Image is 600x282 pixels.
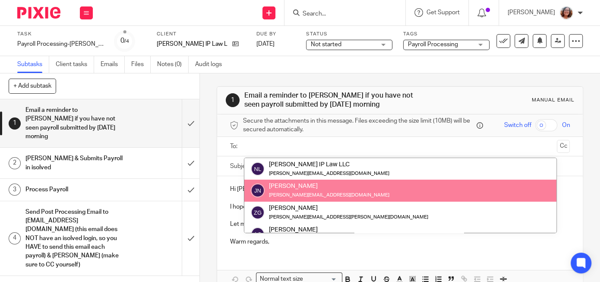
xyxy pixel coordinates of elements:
[124,39,129,44] small: /4
[269,171,389,176] small: [PERSON_NAME][EMAIL_ADDRESS][DOMAIN_NAME]
[243,117,474,134] span: Secure the attachments in this message. Files exceeding the size limit (10MB) will be secured aut...
[101,56,125,73] a: Emails
[230,220,570,228] p: Let me know if you have any questions or need anything from me!
[9,184,21,196] div: 3
[17,7,60,19] img: Pixie
[226,93,240,107] div: 1
[531,97,574,104] div: Manual email
[56,56,94,73] a: Client tasks
[17,40,104,48] div: Payroll Processing-[PERSON_NAME] IP Law - Bi-Weekly-[DATE]
[230,142,240,151] label: To:
[131,56,151,73] a: Files
[230,185,570,193] p: Hi [PERSON_NAME],
[256,31,295,38] label: Due by
[508,8,555,17] p: [PERSON_NAME]
[157,56,189,73] a: Notes (0)
[269,193,389,197] small: [PERSON_NAME][EMAIL_ADDRESS][DOMAIN_NAME]
[230,238,570,246] p: Warm regards,
[195,56,228,73] a: Audit logs
[269,182,389,190] div: [PERSON_NAME]
[251,162,265,176] img: svg%3E
[244,91,419,110] h1: Email a reminder to [PERSON_NAME] if you have not seen payroll submitted by [DATE] morning
[120,36,129,46] div: 0
[311,41,341,48] span: Not started
[408,41,458,48] span: Payroll Processing
[269,225,389,234] div: [PERSON_NAME]
[9,232,21,244] div: 4
[25,206,124,272] h1: Send Post Processing Email to [EMAIL_ADDRESS][DOMAIN_NAME] (this email does NOT have an isolved l...
[230,203,570,211] p: I hope you are having a great day! Just sending a payroll reminder/check-in for payroll for
[9,117,21,130] div: 1
[157,31,246,38] label: Client
[269,214,428,219] small: [PERSON_NAME][EMAIL_ADDRESS][PERSON_NAME][DOMAIN_NAME]
[17,40,104,48] div: Payroll Processing-Nielsen IP Law - Bi-Weekly-Friday
[157,40,228,48] p: [PERSON_NAME] IP Law LLC
[557,140,570,153] button: Cc
[426,10,460,16] span: Get Support
[403,31,489,38] label: Tags
[269,203,428,212] div: [PERSON_NAME]
[256,41,275,47] span: [DATE]
[251,184,265,197] img: svg%3E
[251,205,265,219] img: svg%3E
[230,162,253,171] label: Subject:
[269,160,389,169] div: [PERSON_NAME] IP Law LLC
[25,183,124,196] h1: Process Payroll
[562,121,570,130] span: On
[302,10,379,18] input: Search
[9,157,21,169] div: 2
[9,79,56,93] button: + Add subtask
[251,227,265,241] img: svg%3E
[25,152,124,174] h1: [PERSON_NAME] & Submits Payroll in isolved
[559,6,573,20] img: LB%20Reg%20Headshot%208-2-23.jpg
[306,31,392,38] label: Status
[504,121,531,130] span: Switch off
[25,104,124,143] h1: Email a reminder to [PERSON_NAME] if you have not seen payroll submitted by [DATE] morning
[17,56,49,73] a: Subtasks
[17,31,104,38] label: Task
